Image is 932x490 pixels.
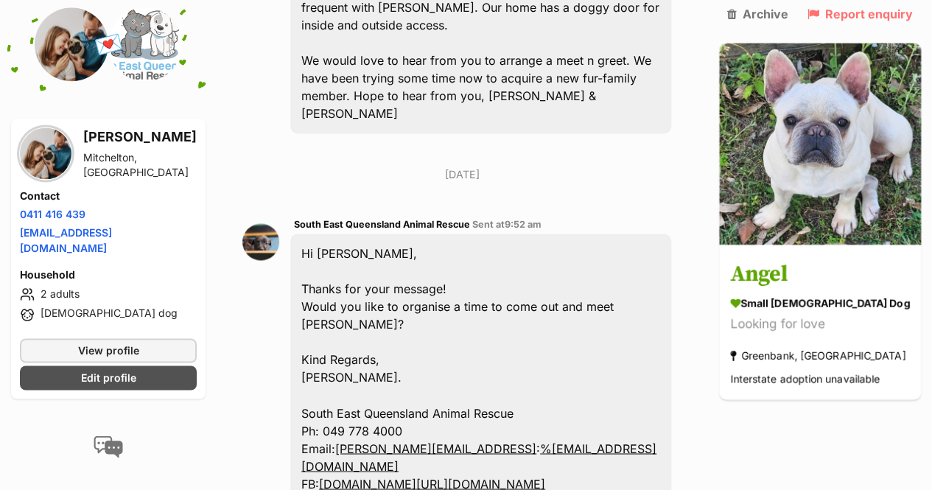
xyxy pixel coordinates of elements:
[78,343,139,358] span: View profile
[730,295,910,311] div: small [DEMOGRAPHIC_DATA] Dog
[730,373,880,385] span: Interstate adoption unavailable
[719,43,921,245] img: Angel
[92,29,125,60] span: 💌
[472,219,542,230] span: Sent at
[242,223,279,260] img: South East Queensland Animal Rescue profile pic
[730,315,910,335] div: Looking for love
[727,7,788,21] a: Archive
[20,306,197,323] li: [DEMOGRAPHIC_DATA] dog
[81,370,136,385] span: Edit profile
[505,219,542,230] span: 9:52 am
[83,150,197,180] div: Mitchelton, [GEOGRAPHIC_DATA]
[20,338,197,363] a: View profile
[719,248,921,400] a: Angel small [DEMOGRAPHIC_DATA] Dog Looking for love Greenbank, [GEOGRAPHIC_DATA] Interstate adopt...
[20,285,197,303] li: 2 adults
[20,208,85,220] a: 0411 416 439
[242,167,682,182] p: [DATE]
[20,365,197,390] a: Edit profile
[20,189,197,203] h4: Contact
[730,259,910,292] h3: Angel
[108,7,182,81] img: South East Queensland Animal Rescue profile pic
[807,7,913,21] a: Report enquiry
[20,127,71,179] img: Claudia Rasche profile pic
[83,127,197,147] h3: [PERSON_NAME]
[730,346,905,365] div: Greenbank, [GEOGRAPHIC_DATA]
[335,441,536,455] a: [PERSON_NAME][EMAIL_ADDRESS]
[94,435,123,458] img: conversation-icon-4a6f8262b818ee0b60e3300018af0b2d0b884aa5de6e9bcb8d3d4eeb1a70a7c4.svg
[20,226,112,254] a: [EMAIL_ADDRESS][DOMAIN_NAME]
[294,219,470,230] span: South East Queensland Animal Rescue
[35,7,108,81] img: Claudia Rasche profile pic
[20,267,197,282] h4: Household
